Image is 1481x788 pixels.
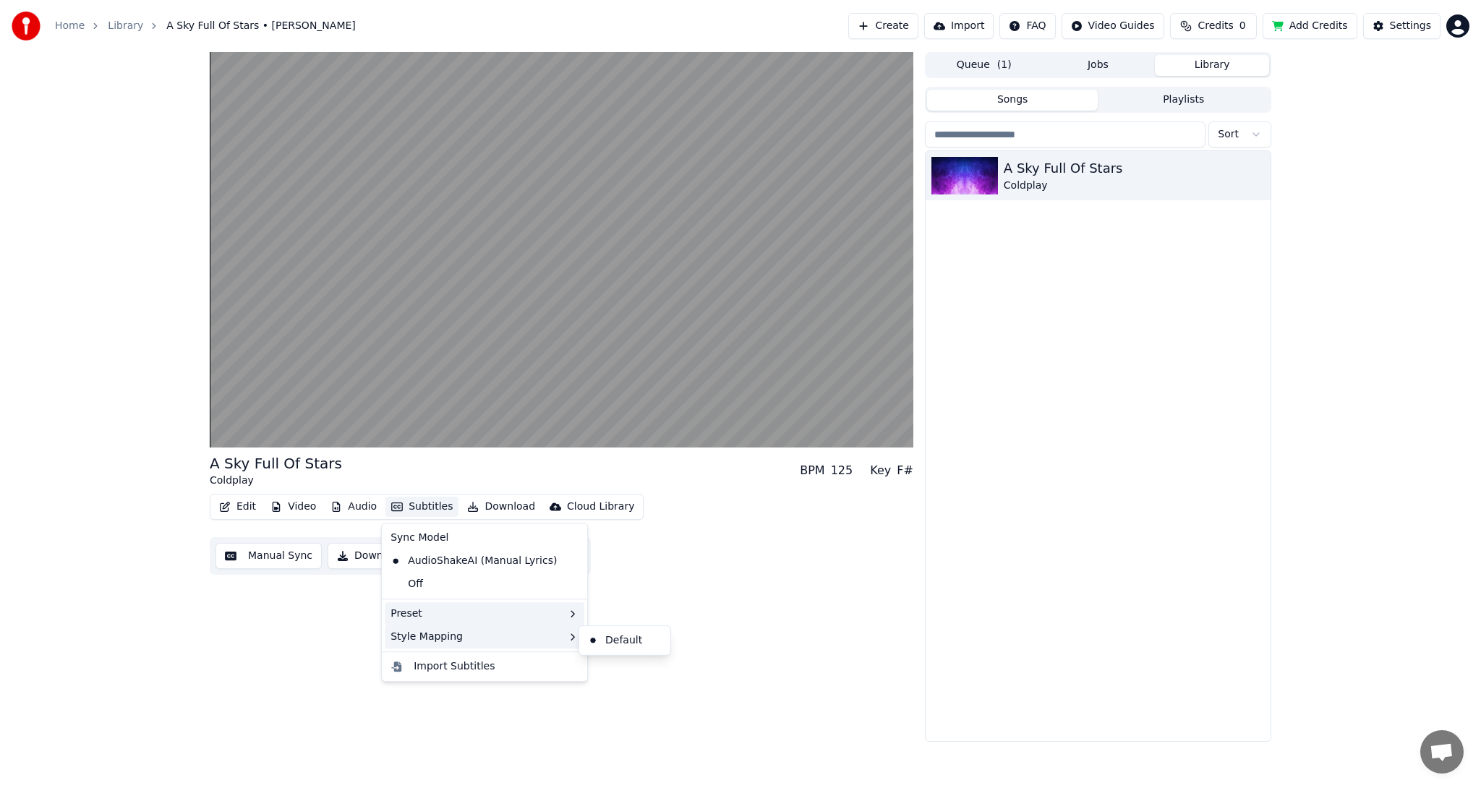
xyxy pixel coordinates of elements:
button: Playlists [1098,90,1269,111]
div: A Sky Full Of Stars [1004,158,1265,179]
div: A Sky Full Of Stars [210,453,342,474]
span: Credits [1198,19,1233,33]
div: Settings [1390,19,1431,33]
button: Add Credits [1263,13,1357,39]
nav: breadcrumb [55,19,356,33]
div: AudioShakeAI (Manual Lyrics) [385,549,563,573]
a: 开放式聊天 [1420,730,1464,774]
div: 125 [831,462,853,479]
div: Default [582,629,667,652]
div: Import Subtitles [414,659,495,674]
button: Library [1155,55,1269,76]
button: Credits0 [1170,13,1257,39]
button: Download Video [328,543,445,569]
span: ( 1 ) [997,58,1012,72]
span: 0 [1239,19,1246,33]
a: Library [108,19,143,33]
span: Sort [1218,127,1239,142]
button: Edit [213,497,262,517]
div: BPM [800,462,824,479]
button: Songs [927,90,1098,111]
button: FAQ [999,13,1055,39]
button: Import [924,13,994,39]
button: Create [848,13,918,39]
div: Coldplay [1004,179,1265,193]
div: Off [385,573,584,596]
button: Subtitles [385,497,458,517]
div: Key [870,462,891,479]
img: youka [12,12,40,40]
button: Jobs [1041,55,1156,76]
button: Queue [927,55,1041,76]
button: Manual Sync [215,543,322,569]
button: Audio [325,497,383,517]
button: Video Guides [1062,13,1164,39]
button: Video [265,497,322,517]
button: Settings [1363,13,1441,39]
div: Cloud Library [567,500,634,514]
span: A Sky Full Of Stars • [PERSON_NAME] [166,19,356,33]
button: Download [461,497,541,517]
div: Coldplay [210,474,342,488]
div: F# [897,462,913,479]
div: Style Mapping [385,625,584,648]
div: Preset [385,602,584,625]
a: Home [55,19,85,33]
div: Sync Model [385,526,584,549]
